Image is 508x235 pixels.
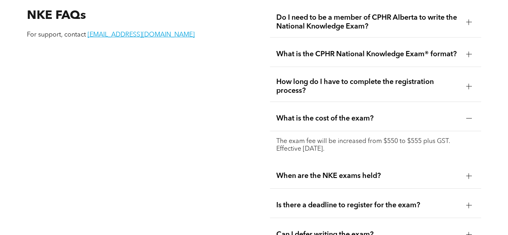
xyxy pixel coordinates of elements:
[88,32,195,38] a: [EMAIL_ADDRESS][DOMAIN_NAME]
[276,172,460,180] span: When are the NKE exams held?
[276,13,460,31] span: Do I need to be a member of CPHR Alberta to write the National Knowledge Exam?
[27,10,86,22] span: NKE FAQs
[276,78,460,95] span: How long do I have to complete the registration process?
[276,114,460,123] span: What is the cost of the exam?
[276,50,460,59] span: What is the CPHR National Knowledge Exam® format?
[276,201,460,210] span: Is there a deadline to register for the exam?
[27,32,86,38] span: For support, contact
[276,138,475,153] p: The exam fee will be increased from $550 to $555 plus GST. Effective [DATE].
